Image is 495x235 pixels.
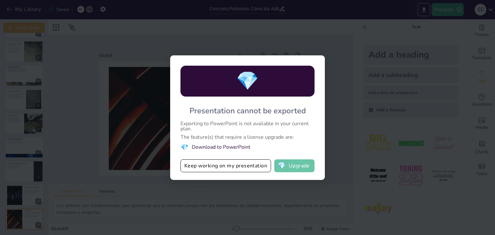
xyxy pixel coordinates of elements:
span: diamond [278,163,286,169]
div: The feature(s) that require a license upgrade are: [180,135,315,140]
div: Presentation cannot be exported [189,106,306,116]
button: Keep working on my presentation [180,159,271,172]
span: diamond [180,143,189,152]
button: diamondUpgrade [274,159,315,172]
span: diamond [236,69,259,93]
div: Exporting to PowerPoint is not available in your current plan. [180,121,315,131]
li: Download to PowerPoint [180,143,315,152]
